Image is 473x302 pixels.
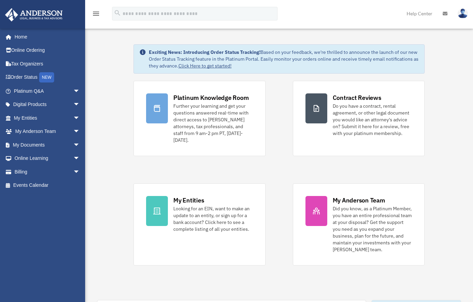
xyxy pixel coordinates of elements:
[39,72,54,82] div: NEW
[73,125,87,139] span: arrow_drop_down
[5,71,90,85] a: Order StatusNEW
[173,93,249,102] div: Platinum Knowledge Room
[73,84,87,98] span: arrow_drop_down
[92,10,100,18] i: menu
[333,205,412,253] div: Did you know, as a Platinum Member, you have an entire professional team at your disposal? Get th...
[73,138,87,152] span: arrow_drop_down
[333,103,412,137] div: Do you have a contract, rental agreement, or other legal document you would like an attorney's ad...
[5,165,90,179] a: Billingarrow_drop_down
[293,183,425,266] a: My Anderson Team Did you know, as a Platinum Member, you have an entire professional team at your...
[333,93,381,102] div: Contract Reviews
[333,196,385,205] div: My Anderson Team
[458,9,468,18] img: User Pic
[3,8,65,21] img: Anderson Advisors Platinum Portal
[73,152,87,166] span: arrow_drop_down
[73,165,87,179] span: arrow_drop_down
[5,84,90,98] a: Platinum Q&Aarrow_drop_down
[149,49,419,69] div: Based on your feedback, we're thrilled to announce the launch of our new Order Status Tracking fe...
[5,138,90,152] a: My Documentsarrow_drop_down
[5,98,90,111] a: Digital Productsarrow_drop_down
[178,63,232,69] a: Click Here to get started!
[73,111,87,125] span: arrow_drop_down
[5,179,90,192] a: Events Calendar
[149,49,261,55] strong: Exciting News: Introducing Order Status Tracking!
[173,103,253,144] div: Further your learning and get your questions answered real-time with direct access to [PERSON_NAM...
[5,152,90,165] a: Online Learningarrow_drop_down
[73,98,87,112] span: arrow_drop_down
[293,81,425,156] a: Contract Reviews Do you have a contract, rental agreement, or other legal document you would like...
[5,125,90,138] a: My Anderson Teamarrow_drop_down
[5,44,90,57] a: Online Ordering
[5,30,87,44] a: Home
[173,205,253,232] div: Looking for an EIN, want to make an update to an entity, or sign up for a bank account? Click her...
[5,111,90,125] a: My Entitiesarrow_drop_down
[173,196,204,205] div: My Entities
[92,12,100,18] a: menu
[114,9,121,17] i: search
[5,57,90,71] a: Tax Organizers
[133,183,266,266] a: My Entities Looking for an EIN, want to make an update to an entity, or sign up for a bank accoun...
[133,81,266,156] a: Platinum Knowledge Room Further your learning and get your questions answered real-time with dire...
